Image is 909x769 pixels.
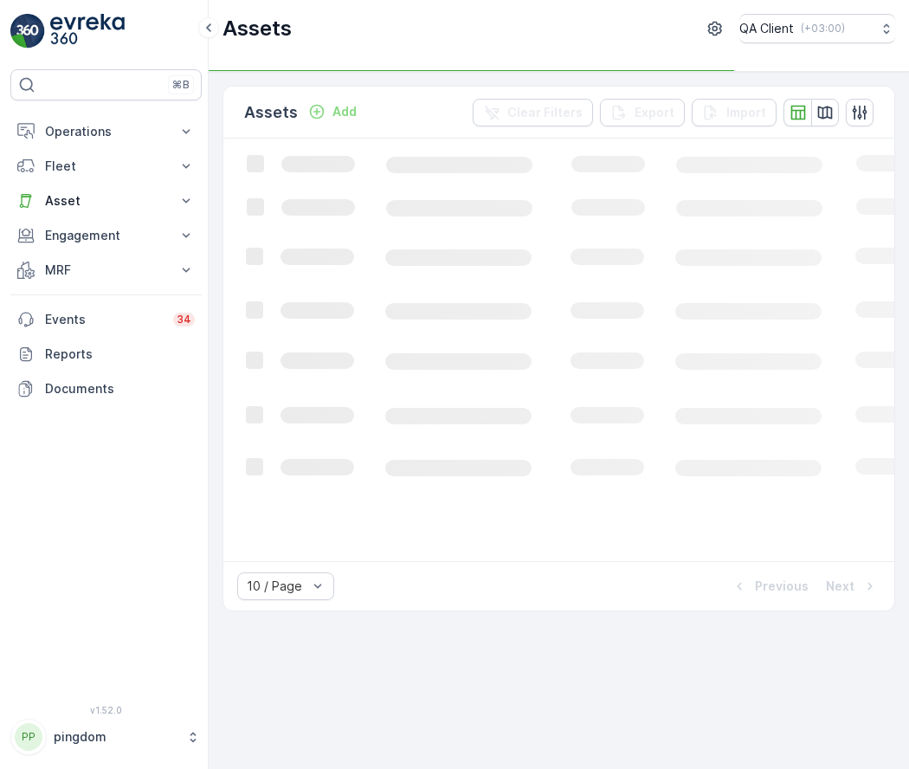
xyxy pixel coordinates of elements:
button: Next [824,576,880,597]
button: QA Client(+03:00) [739,14,895,43]
div: PP [15,723,42,751]
p: MRF [45,262,167,279]
img: logo_light-DOdMpM7g.png [50,14,125,48]
button: Operations [10,114,202,149]
button: PPpingdom [10,719,202,755]
button: Clear Filters [473,99,593,126]
button: Import [692,99,777,126]
p: Assets [244,100,298,125]
p: Reports [45,346,195,363]
button: Previous [729,576,810,597]
p: QA Client [739,20,794,37]
button: Add [301,101,364,122]
a: Events34 [10,302,202,337]
p: Operations [45,123,167,140]
p: Asset [45,192,167,210]
p: Engagement [45,227,167,244]
button: Export [600,99,685,126]
a: Reports [10,337,202,372]
img: logo [10,14,45,48]
p: 34 [177,313,191,326]
p: Previous [755,578,809,595]
p: ⌘B [172,78,190,92]
p: Export [635,104,674,121]
button: Asset [10,184,202,218]
button: Engagement [10,218,202,253]
p: pingdom [54,728,177,746]
a: Documents [10,372,202,406]
p: Assets [222,15,292,42]
p: Next [826,578,854,595]
p: ( +03:00 ) [801,22,845,36]
p: Documents [45,380,195,397]
p: Add [332,103,357,120]
p: Fleet [45,158,167,175]
button: Fleet [10,149,202,184]
span: v 1.52.0 [10,705,202,715]
p: Events [45,311,163,328]
p: Clear Filters [507,104,583,121]
p: Import [726,104,766,121]
button: MRF [10,253,202,288]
